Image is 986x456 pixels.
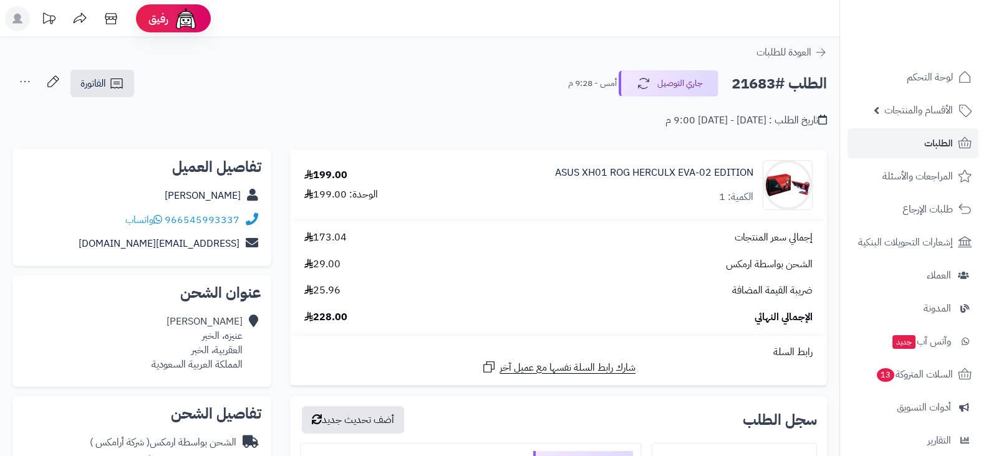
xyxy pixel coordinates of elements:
span: وآتس آب [891,333,951,350]
span: الطلبات [924,135,953,152]
span: أدوات التسويق [897,399,951,416]
a: تحديثات المنصة [33,6,64,34]
span: التقارير [927,432,951,449]
button: أضف تحديث جديد [302,406,404,434]
button: جاري التوصيل [619,70,718,97]
span: جديد [892,335,916,349]
span: العملاء [927,267,951,284]
a: العملاء [848,260,979,290]
span: الإجمالي النهائي [755,310,813,325]
a: المراجعات والأسئلة [848,161,979,191]
a: الطلبات [848,128,979,158]
h3: سجل الطلب [743,412,817,427]
span: لوحة التحكم [907,69,953,86]
a: [PERSON_NAME] [165,188,241,203]
a: السلات المتروكة13 [848,359,979,389]
img: logo-2.png [901,22,974,48]
small: أمس - 9:28 م [568,77,617,90]
a: أدوات التسويق [848,392,979,422]
div: الوحدة: 199.00 [304,188,378,202]
h2: تفاصيل الشحن [22,406,261,421]
div: تاريخ الطلب : [DATE] - [DATE] 9:00 م [665,113,827,128]
span: 13 [876,368,895,382]
a: وآتس آبجديد [848,326,979,356]
span: 228.00 [304,310,347,325]
a: 966545993337 [165,212,239,227]
h2: تفاصيل العميل [22,159,261,174]
a: واتساب [125,212,162,227]
a: العودة للطلبات [756,45,827,60]
span: الشحن بواسطة ارمكس [726,257,813,272]
a: التقارير [848,425,979,455]
a: طلبات الإرجاع [848,194,979,224]
span: طلبات الإرجاع [902,201,953,218]
div: [PERSON_NAME] عنيزه، الخبر العقربية، الخبر المملكة العربية السعودية [152,315,243,371]
h2: الطلب #21683 [732,71,827,97]
img: ai-face.png [173,6,198,31]
a: لوحة التحكم [848,62,979,92]
span: المدونة [924,300,951,317]
span: شارك رابط السلة نفسها مع عميل آخر [500,361,636,375]
span: إشعارات التحويلات البنكية [858,234,953,251]
span: المراجعات والأسئلة [882,168,953,185]
span: السلات المتروكة [876,366,953,383]
span: رفيق [148,11,168,26]
span: العودة للطلبات [756,45,811,60]
div: رابط السلة [295,345,822,359]
a: الفاتورة [70,70,134,97]
div: الكمية: 1 [719,190,753,204]
span: 173.04 [304,230,347,245]
a: [EMAIL_ADDRESS][DOMAIN_NAME] [79,236,239,251]
a: المدونة [848,293,979,323]
span: الفاتورة [80,76,106,91]
span: ضريبة القيمة المضافة [732,283,813,298]
span: 29.00 [304,257,341,272]
span: الأقسام والمنتجات [884,102,953,119]
h2: عنوان الشحن [22,285,261,300]
span: ( شركة أرامكس ) [90,435,150,450]
img: 1372e6ea546d77d1b846c0563dc3fa8a9109-90x90.jpg [763,160,812,210]
span: إجمالي سعر المنتجات [735,230,813,245]
div: الشحن بواسطة ارمكس [90,435,236,450]
div: 199.00 [304,168,347,183]
a: شارك رابط السلة نفسها مع عميل آخر [481,359,636,375]
a: إشعارات التحويلات البنكية [848,227,979,257]
span: 25.96 [304,283,341,298]
a: ASUS XH01 ROG HERCULX EVA-02 EDITION [555,166,753,180]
